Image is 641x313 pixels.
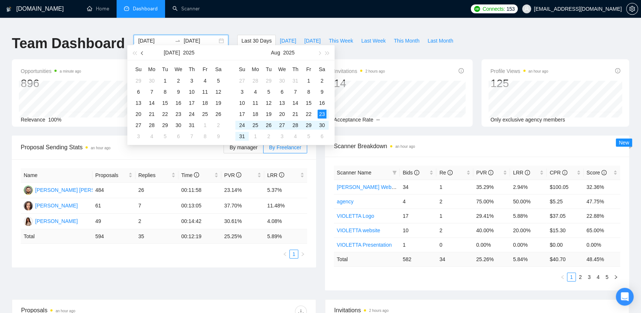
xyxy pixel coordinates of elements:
td: 2025-08-31 [235,131,249,142]
span: By Freelancer [269,144,301,150]
td: 2025-07-12 [212,86,225,97]
td: 2025-08-08 [302,86,315,97]
div: 28 [251,76,260,85]
td: 2025-08-08 [198,131,212,142]
td: 2025-07-20 [132,109,145,120]
div: 22 [161,110,170,119]
td: 2025-09-04 [289,131,302,142]
td: 2025-08-09 [315,86,329,97]
th: Name [21,168,93,183]
th: Fr [302,63,315,75]
div: 896 [21,76,81,90]
th: Th [185,63,198,75]
div: [PERSON_NAME] [35,217,78,225]
span: Scanner Breakdown [334,141,620,151]
span: setting [627,6,638,12]
span: -- [376,117,380,123]
div: 21 [147,110,156,119]
td: 2025-08-01 [198,120,212,131]
span: By manager [229,144,257,150]
span: Last 30 Days [241,37,272,45]
div: 3 [278,132,286,141]
div: 18 [201,99,209,107]
span: to [175,38,181,44]
span: LRR [513,170,530,176]
span: info-circle [615,68,620,73]
th: We [172,63,185,75]
th: We [275,63,289,75]
span: PVR [476,170,494,176]
span: Dashboard [133,6,158,12]
div: 16 [174,99,183,107]
div: 25 [251,121,260,130]
span: filter [392,170,397,175]
button: 2025 [183,45,194,60]
time: an hour ago [91,146,110,150]
div: 4 [147,132,156,141]
a: 1 [290,250,298,258]
span: swap-right [175,38,181,44]
span: Last Month [427,37,453,45]
div: 11 [201,87,209,96]
div: 5 [264,87,273,96]
div: 24 [187,110,196,119]
div: 14 [147,99,156,107]
li: 1 [567,273,576,282]
a: KY[PERSON_NAME] [PERSON_NAME] [24,187,122,193]
div: 10 [238,99,246,107]
div: 3 [187,76,196,85]
td: 2025-09-01 [249,131,262,142]
td: 2025-07-30 [275,75,289,86]
span: Profile Views [490,67,548,76]
td: 2025-07-28 [145,120,158,131]
div: 29 [264,76,273,85]
td: 2025-07-04 [198,75,212,86]
td: 2025-08-13 [275,97,289,109]
th: Tu [158,63,172,75]
div: 30 [174,121,183,130]
div: 27 [134,121,143,130]
div: 29 [161,121,170,130]
button: [DATE] [300,35,325,47]
th: Mo [249,63,262,75]
img: HB [24,217,33,226]
td: 2025-07-05 [212,75,225,86]
div: 28 [147,121,156,130]
button: Aug [271,45,280,60]
a: VIOLETTA Logo [337,213,374,219]
div: 20 [278,110,286,119]
time: a minute ago [60,69,81,73]
span: user [524,6,529,11]
span: info-circle [447,170,453,175]
button: [DATE] [276,35,300,47]
div: 15 [304,99,313,107]
td: 2025-09-06 [315,131,329,142]
th: Su [235,63,249,75]
div: 5 [304,132,313,141]
button: Last 30 Days [237,35,276,47]
td: 2025-07-29 [262,75,275,86]
td: 2025-07-02 [172,75,185,86]
td: 2025-09-05 [302,131,315,142]
div: 19 [214,99,223,107]
div: 9 [214,132,223,141]
div: 25 [201,110,209,119]
td: 2025-08-26 [262,120,275,131]
td: 2025-08-20 [275,109,289,120]
div: 1 [304,76,313,85]
span: info-circle [525,170,530,175]
div: 13 [278,99,286,107]
div: 31 [238,132,246,141]
td: 2025-08-21 [289,109,302,120]
div: 14 [334,76,385,90]
td: 2025-08-09 [212,131,225,142]
td: 2025-08-28 [289,120,302,131]
span: [DATE] [280,37,296,45]
td: 2025-08-16 [315,97,329,109]
button: 2025 [283,45,295,60]
th: Mo [145,63,158,75]
div: 23 [318,110,326,119]
div: 18 [251,110,260,119]
div: 26 [264,121,273,130]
